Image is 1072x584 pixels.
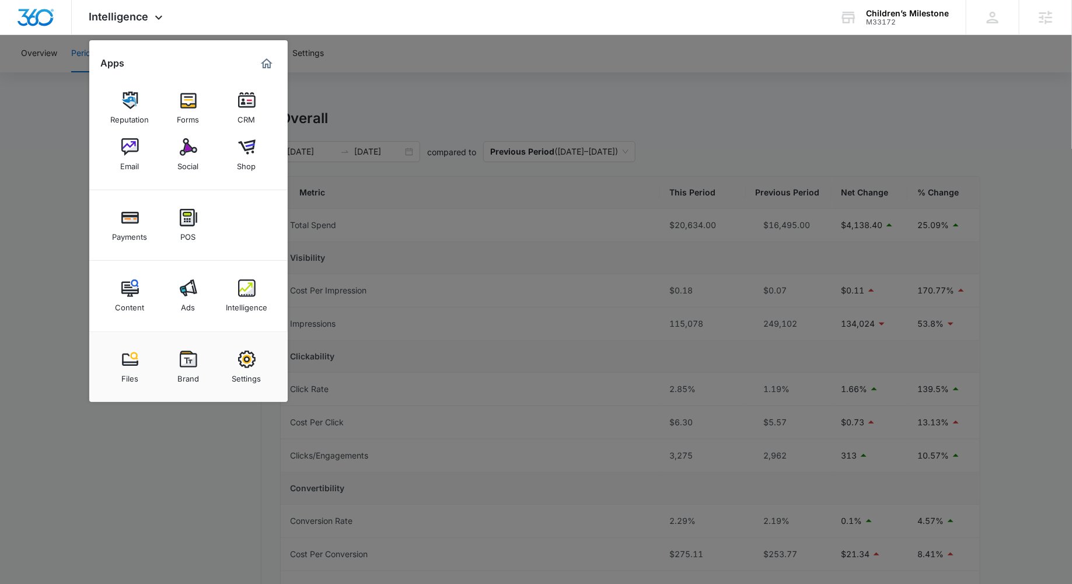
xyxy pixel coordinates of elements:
a: Files [108,345,152,389]
span: Intelligence [89,11,149,23]
div: Content [116,297,145,312]
a: Intelligence [225,274,269,318]
h2: Apps [101,58,125,69]
div: Brand [177,368,199,383]
div: CRM [238,109,256,124]
a: Brand [166,345,211,389]
div: Forms [177,109,200,124]
a: Shop [225,132,269,177]
div: Intelligence [226,297,267,312]
div: Social [178,156,199,171]
div: Shop [238,156,256,171]
a: Social [166,132,211,177]
a: Settings [225,345,269,389]
a: Content [108,274,152,318]
a: Payments [108,203,152,247]
a: Ads [166,274,211,318]
div: Ads [181,297,195,312]
div: Email [121,156,139,171]
a: Reputation [108,86,152,130]
div: account name [866,9,949,18]
div: Reputation [111,109,149,124]
div: Payments [113,226,148,242]
div: account id [866,18,949,26]
a: CRM [225,86,269,130]
a: Marketing 360® Dashboard [257,54,276,73]
div: Settings [232,368,261,383]
a: Email [108,132,152,177]
div: Files [121,368,138,383]
a: POS [166,203,211,247]
div: POS [181,226,196,242]
a: Forms [166,86,211,130]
